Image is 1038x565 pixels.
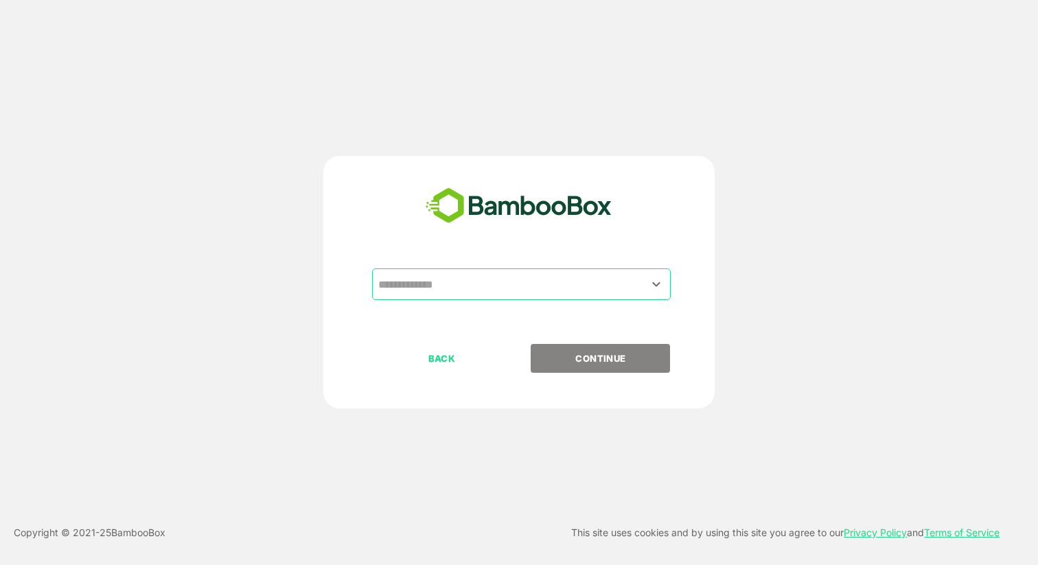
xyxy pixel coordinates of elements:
[844,527,907,538] a: Privacy Policy
[532,351,669,366] p: CONTINUE
[372,344,511,373] button: BACK
[373,351,511,366] p: BACK
[418,183,619,229] img: bamboobox
[647,275,666,293] button: Open
[571,524,1000,541] p: This site uses cookies and by using this site you agree to our and
[531,344,670,373] button: CONTINUE
[14,524,165,541] p: Copyright © 2021- 25 BambooBox
[924,527,1000,538] a: Terms of Service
